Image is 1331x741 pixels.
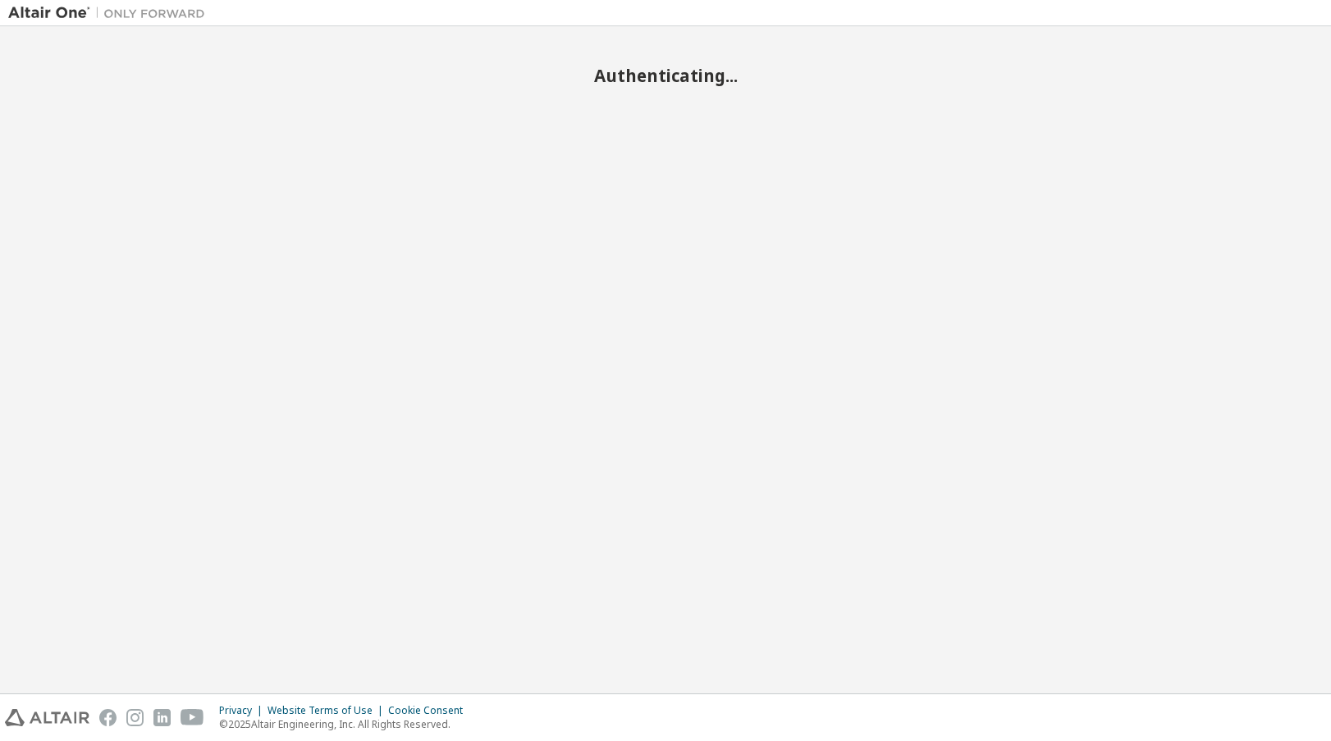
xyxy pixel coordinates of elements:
h2: Authenticating... [8,65,1323,86]
img: facebook.svg [99,709,117,726]
img: altair_logo.svg [5,709,89,726]
div: Privacy [219,704,268,717]
img: youtube.svg [181,709,204,726]
img: Altair One [8,5,213,21]
img: linkedin.svg [153,709,171,726]
p: © 2025 Altair Engineering, Inc. All Rights Reserved. [219,717,473,731]
img: instagram.svg [126,709,144,726]
div: Cookie Consent [388,704,473,717]
div: Website Terms of Use [268,704,388,717]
